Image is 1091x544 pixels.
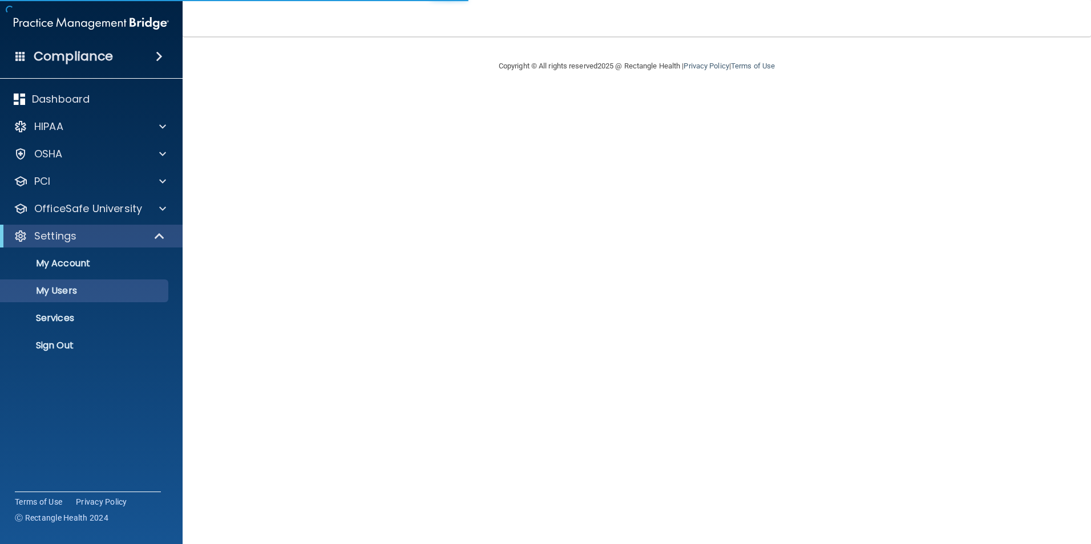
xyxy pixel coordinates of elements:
a: OSHA [14,147,166,161]
p: OfficeSafe University [34,202,142,216]
p: Dashboard [32,92,90,106]
p: My Account [7,258,163,269]
p: Services [7,312,163,324]
p: Settings [34,229,76,243]
a: HIPAA [14,120,166,133]
a: Terms of Use [15,496,62,508]
img: dashboard.aa5b2476.svg [14,94,25,105]
p: Sign Out [7,340,163,351]
h4: Compliance [34,48,113,64]
img: PMB logo [14,12,169,35]
p: HIPAA [34,120,63,133]
a: PCI [14,174,166,188]
a: Terms of Use [731,62,775,70]
div: Copyright © All rights reserved 2025 @ Rectangle Health | | [429,48,845,84]
a: Privacy Policy [684,62,729,70]
p: OSHA [34,147,63,161]
p: My Users [7,285,163,297]
span: Ⓒ Rectangle Health 2024 [15,512,108,523]
a: Privacy Policy [76,496,127,508]
a: Settings [14,229,165,243]
a: Dashboard [14,92,166,106]
a: OfficeSafe University [14,202,166,216]
p: PCI [34,174,50,188]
